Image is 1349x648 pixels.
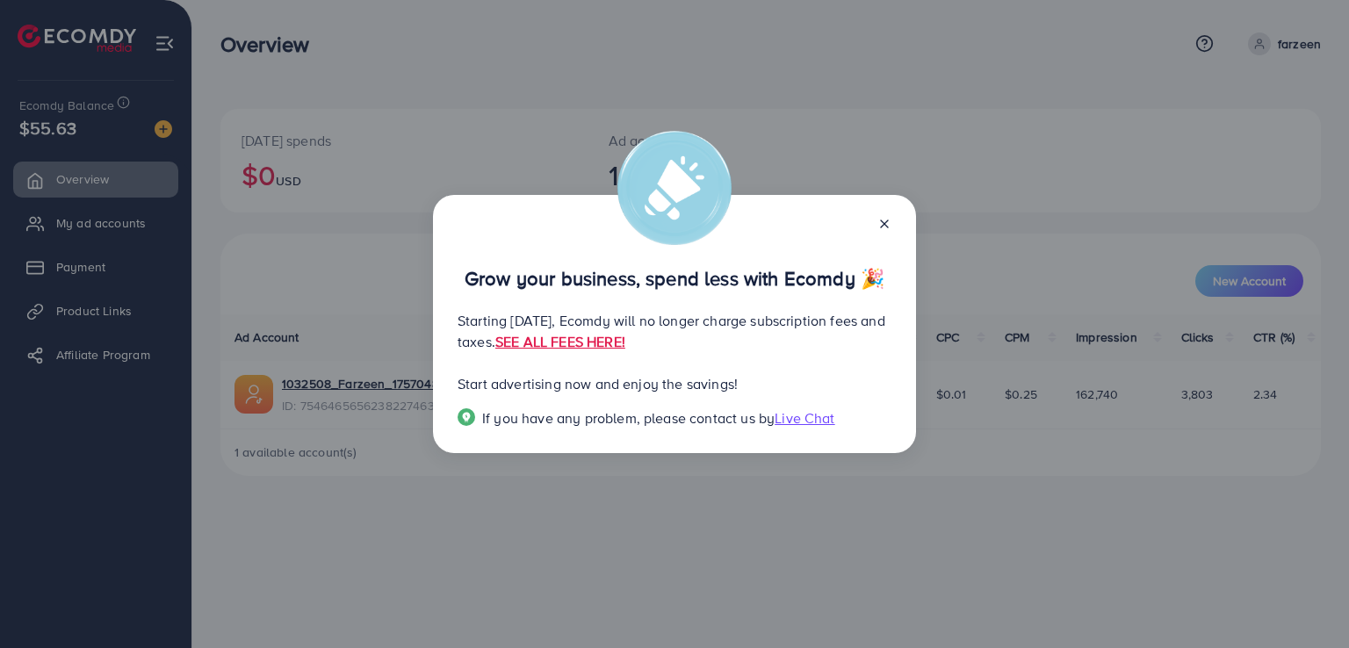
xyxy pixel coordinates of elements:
img: alert [617,131,732,245]
img: Popup guide [458,408,475,426]
p: Starting [DATE], Ecomdy will no longer charge subscription fees and taxes. [458,310,891,352]
span: Live Chat [775,408,834,428]
p: Start advertising now and enjoy the savings! [458,373,891,394]
span: If you have any problem, please contact us by [482,408,775,428]
a: SEE ALL FEES HERE! [495,332,625,351]
p: Grow your business, spend less with Ecomdy 🎉 [458,268,891,289]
